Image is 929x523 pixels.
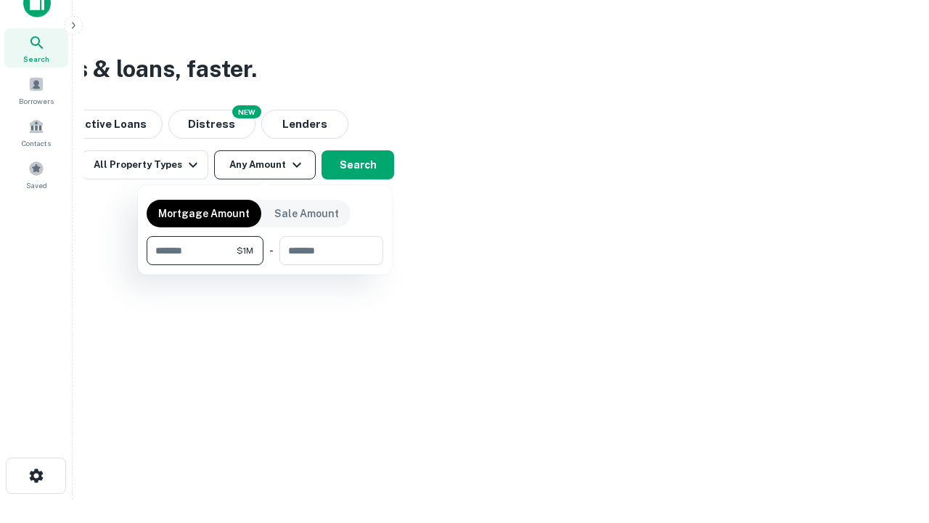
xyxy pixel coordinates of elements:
iframe: Chat Widget [856,407,929,477]
div: - [269,236,274,265]
p: Sale Amount [274,206,339,222]
p: Mortgage Amount [158,206,250,222]
span: $1M [237,244,253,257]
